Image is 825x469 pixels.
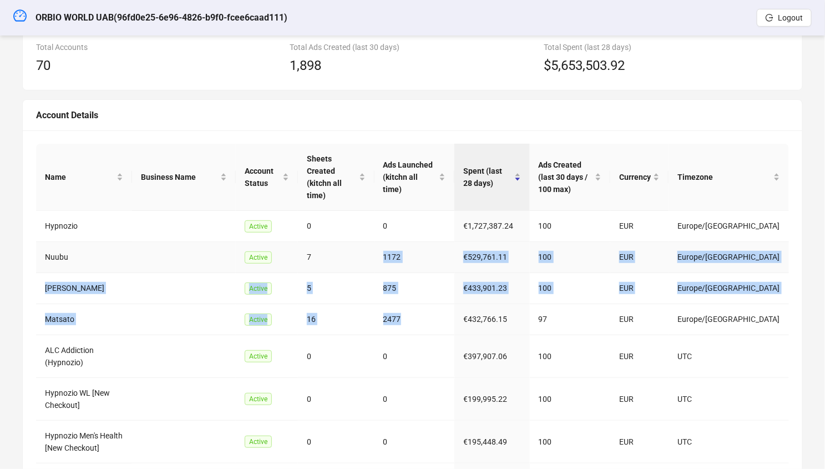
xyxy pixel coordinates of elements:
th: Sheets Created (kitchn all time) [298,144,374,211]
td: Hypnozio WL [New Checkout] [36,378,132,421]
span: 1,898 [290,58,322,73]
td: EUR [610,211,669,242]
span: Sheets Created (kitchn all time) [307,153,357,201]
td: €529,761.11 [454,242,530,273]
td: 0 [374,421,454,463]
span: Logout [778,13,803,22]
td: UTC [669,421,789,463]
td: Matsato [36,304,132,335]
td: 2477 [374,304,454,335]
span: Active [245,350,272,362]
td: 100 [530,421,610,463]
th: Ads Created (last 30 days / 100 max) [530,144,610,211]
td: EUR [610,421,669,463]
td: 0 [298,335,374,378]
th: Business Name [132,144,236,211]
td: 0 [298,211,374,242]
span: $5,653,503.92 [544,56,625,77]
h5: ORBIO WORLD UAB ( 96fd0e25-6e96-4826-b9f0-fcee6caad111 ) [36,11,287,24]
td: [PERSON_NAME] [36,273,132,304]
td: EUR [610,242,669,273]
button: Logout [757,9,812,27]
th: Currency [610,144,669,211]
div: Total Accounts [36,41,281,53]
span: Active [245,283,272,295]
span: Name [45,171,114,183]
td: 5 [298,273,374,304]
td: Europe/[GEOGRAPHIC_DATA] [669,242,789,273]
td: 16 [298,304,374,335]
td: ALC Addiction (Hypnozio) [36,335,132,378]
td: EUR [610,304,669,335]
span: 70 [36,58,50,73]
td: Europe/[GEOGRAPHIC_DATA] [669,273,789,304]
div: Total Spent (last 28 days) [544,41,789,53]
td: €433,901.23 [454,273,530,304]
span: Business Name [141,171,218,183]
td: EUR [610,378,669,421]
td: Europe/[GEOGRAPHIC_DATA] [669,304,789,335]
th: Name [36,144,132,211]
td: €199,995.22 [454,378,530,421]
span: Spent (last 28 days) [463,165,512,189]
td: 0 [374,335,454,378]
td: 7 [298,242,374,273]
span: Active [245,393,272,405]
span: Active [245,220,272,233]
span: Timezone [677,171,771,183]
div: Account Details [36,108,789,122]
td: €432,766.15 [454,304,530,335]
th: Account Status [236,144,298,211]
span: Active [245,436,272,448]
td: 100 [530,273,610,304]
td: 100 [530,242,610,273]
td: 97 [530,304,610,335]
td: 100 [530,378,610,421]
td: Hypnozio [36,211,132,242]
th: Ads Launched (kitchn all time) [374,144,454,211]
th: Timezone [669,144,789,211]
div: Total Ads Created (last 30 days) [290,41,535,53]
span: Ads Launched (kitchn all time) [383,159,437,195]
span: Account Status [245,165,280,189]
td: EUR [610,273,669,304]
span: Active [245,251,272,264]
td: 0 [374,211,454,242]
td: 875 [374,273,454,304]
td: €1,727,387.24 [454,211,530,242]
td: 0 [298,421,374,463]
td: 100 [530,211,610,242]
span: logout [766,14,773,22]
span: Ads Created (last 30 days / 100 max) [539,159,593,195]
td: €397,907.06 [454,335,530,378]
td: EUR [610,335,669,378]
td: €195,448.49 [454,421,530,463]
td: Nuubu [36,242,132,273]
td: 1172 [374,242,454,273]
span: dashboard [13,9,27,22]
span: Active [245,314,272,326]
th: Spent (last 28 days) [454,144,530,211]
td: UTC [669,378,789,421]
td: 0 [374,378,454,421]
td: Hypnozio Men's Health [New Checkout] [36,421,132,463]
td: 100 [530,335,610,378]
td: Europe/[GEOGRAPHIC_DATA] [669,211,789,242]
td: UTC [669,335,789,378]
td: 0 [298,378,374,421]
span: Currency [619,171,651,183]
